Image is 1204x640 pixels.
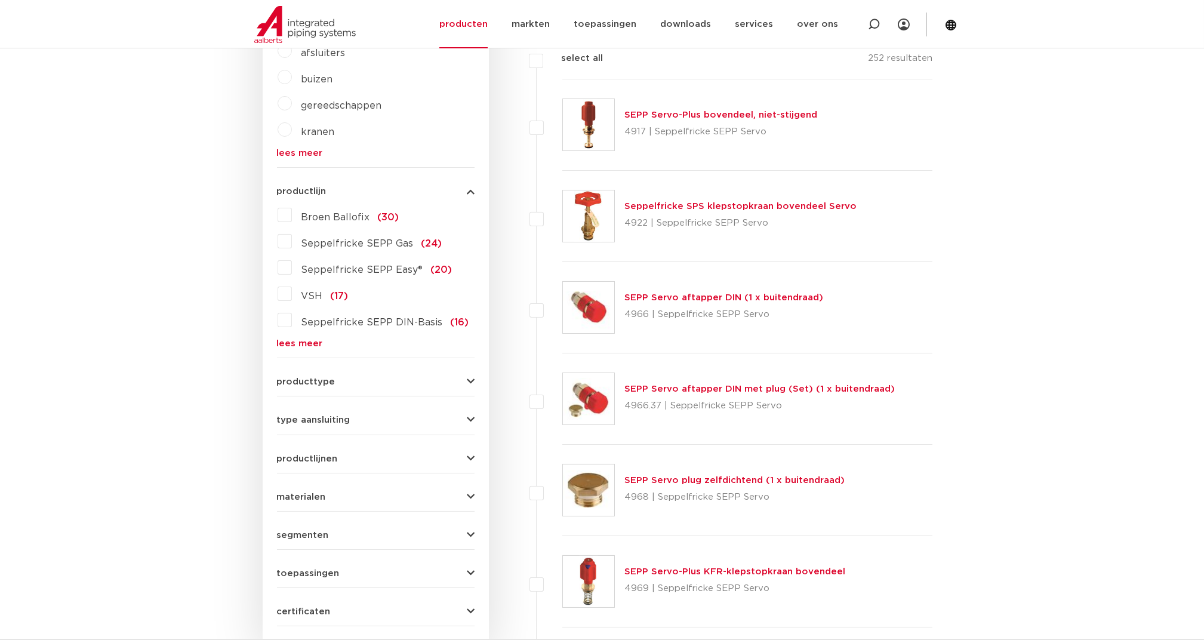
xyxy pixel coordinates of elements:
[624,110,817,119] a: SEPP Servo-Plus bovendeel, niet-stijgend
[277,187,475,196] button: productlijn
[451,318,469,327] span: (16)
[431,265,452,275] span: (20)
[277,339,475,348] a: lees meer
[301,291,323,301] span: VSH
[563,464,614,516] img: Thumbnail for SEPP Servo plug zelfdichtend (1 x buitendraad)
[277,187,327,196] span: productlijn
[624,476,845,485] a: SEPP Servo plug zelfdichtend (1 x buitendraad)
[277,493,475,501] button: materialen
[624,384,895,393] a: SEPP Servo aftapper DIN met plug (Set) (1 x buitendraad)
[563,99,614,150] img: Thumbnail for SEPP Servo-Plus bovendeel, niet-stijgend
[301,127,335,137] a: kranen
[277,531,475,540] button: segmenten
[301,318,443,327] span: Seppelfricke SEPP DIN-Basis
[277,569,340,578] span: toepassingen
[624,579,845,598] p: 4969 | Seppelfricke SEPP Servo
[624,488,845,507] p: 4968 | Seppelfricke SEPP Servo
[301,239,414,248] span: Seppelfricke SEPP Gas
[301,101,382,110] a: gereedschappen
[277,607,331,616] span: certificaten
[277,454,338,463] span: productlijnen
[301,48,346,58] a: afsluiters
[378,213,399,222] span: (30)
[543,51,603,66] label: select all
[277,454,475,463] button: productlijnen
[624,202,857,211] a: Seppelfricke SPS klepstopkraan bovendeel Servo
[277,607,475,616] button: certificaten
[624,214,857,233] p: 4922 | Seppelfricke SEPP Servo
[277,531,329,540] span: segmenten
[277,569,475,578] button: toepassingen
[563,282,614,333] img: Thumbnail for SEPP Servo aftapper DIN (1 x buitendraad)
[277,149,475,158] a: lees meer
[277,377,335,386] span: producttype
[624,293,823,302] a: SEPP Servo aftapper DIN (1 x buitendraad)
[421,239,442,248] span: (24)
[277,416,350,424] span: type aansluiting
[301,213,370,222] span: Broen Ballofix
[868,51,932,70] p: 252 resultaten
[277,377,475,386] button: producttype
[624,396,895,416] p: 4966.37 | Seppelfricke SEPP Servo
[563,373,614,424] img: Thumbnail for SEPP Servo aftapper DIN met plug (Set) (1 x buitendraad)
[301,75,333,84] a: buizen
[624,567,845,576] a: SEPP Servo-Plus KFR-klepstopkraan bovendeel
[277,416,475,424] button: type aansluiting
[563,190,614,242] img: Thumbnail for Seppelfricke SPS klepstopkraan bovendeel Servo
[277,493,326,501] span: materialen
[624,305,823,324] p: 4966 | Seppelfricke SEPP Servo
[563,556,614,607] img: Thumbnail for SEPP Servo-Plus KFR-klepstopkraan bovendeel
[301,265,423,275] span: Seppelfricke SEPP Easy®
[624,122,817,141] p: 4917 | Seppelfricke SEPP Servo
[331,291,349,301] span: (17)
